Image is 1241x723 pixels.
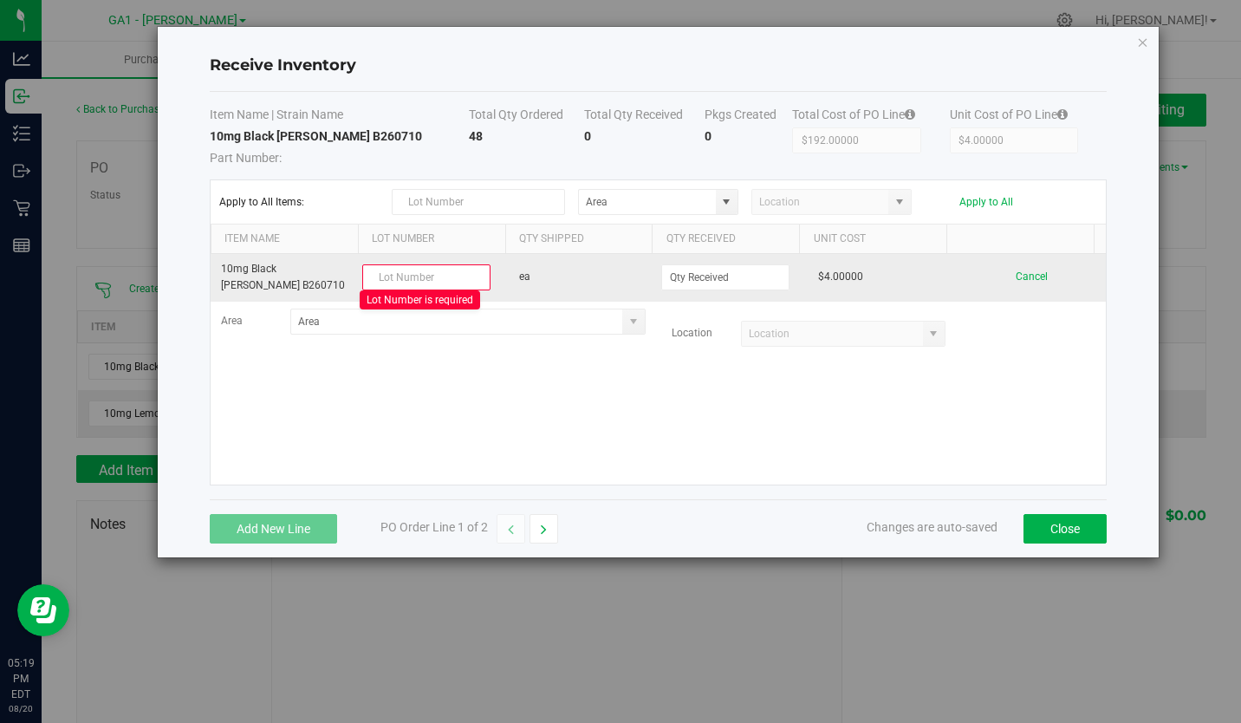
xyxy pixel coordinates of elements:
[358,225,505,254] th: Lot Number
[705,129,711,143] strong: 0
[210,106,469,127] th: Item Name | Strain Name
[392,189,565,215] input: Lot Number
[950,106,1108,127] th: Unit Cost of PO Line
[210,55,1108,77] h4: Receive Inventory
[799,225,946,254] th: Unit Cost
[360,290,480,309] div: Lot Number is required
[469,106,584,127] th: Total Qty Ordered
[1016,269,1048,285] button: Cancel
[652,225,799,254] th: Qty Received
[672,325,741,342] label: Location
[808,254,957,302] td: $4.00000
[210,514,337,544] button: Add New Line
[505,225,653,254] th: Qty Shipped
[584,106,705,127] th: Total Qty Received
[291,309,623,334] input: Area
[362,264,491,290] input: Lot Number
[792,106,950,127] th: Total Cost of PO Line
[211,254,360,302] td: 10mg Black [PERSON_NAME] B260710
[959,196,1013,208] button: Apply to All
[469,129,483,143] strong: 48
[210,151,282,165] span: Part Number:
[509,254,658,302] td: ea
[705,106,792,127] th: Pkgs Created
[867,520,997,534] span: Changes are auto-saved
[1023,514,1107,544] button: Close
[584,129,591,143] strong: 0
[579,190,716,214] input: Area
[211,225,358,254] th: Item Name
[662,265,789,290] input: Qty Received
[221,313,290,329] label: Area
[905,108,915,120] i: Specifying a total cost will update all item costs.
[1137,31,1149,52] button: Close modal
[380,520,488,534] span: PO Order Line 1 of 2
[17,584,69,636] iframe: Resource center
[1057,108,1068,120] i: Specifying a total cost will update all item costs.
[219,196,380,208] span: Apply to All Items:
[210,129,422,143] strong: 10mg Black [PERSON_NAME] B260710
